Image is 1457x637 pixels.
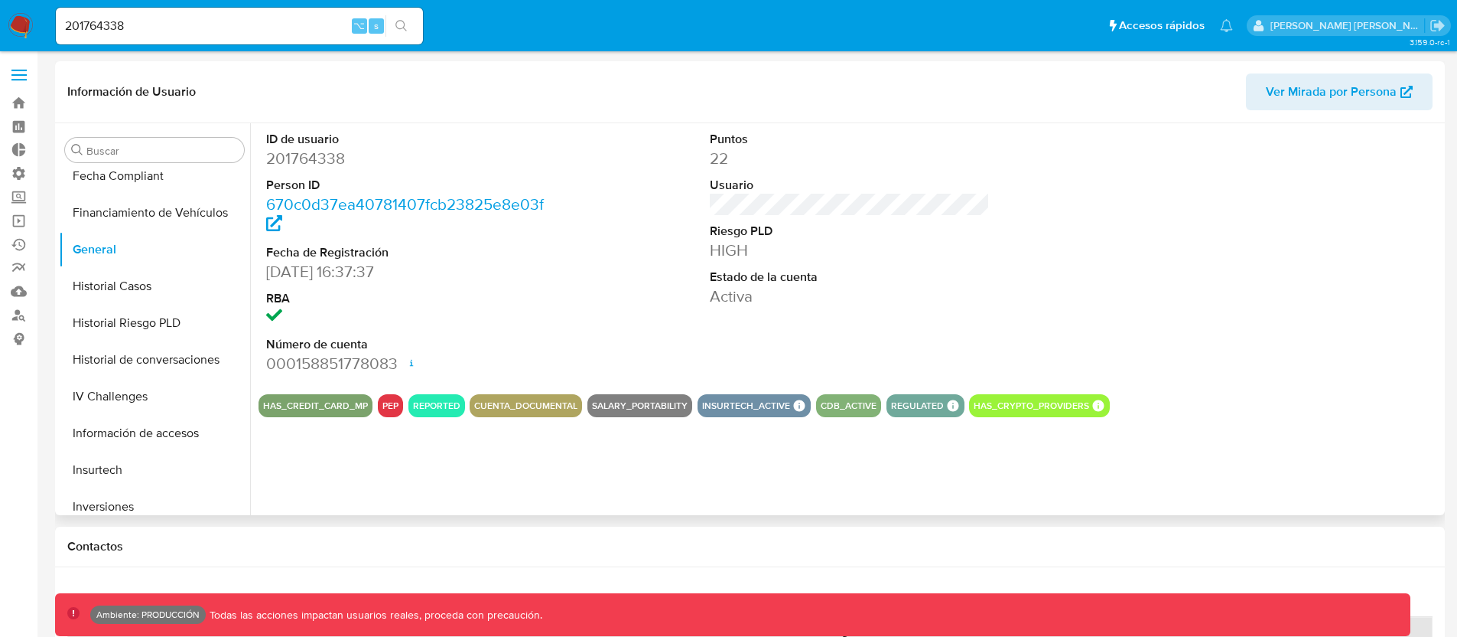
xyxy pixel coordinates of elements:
[96,612,200,618] p: Ambiente: PRODUCCIÓN
[266,131,547,148] dt: ID de usuario
[59,194,250,231] button: Financiamiento de Vehículos
[710,177,990,194] dt: Usuario
[374,18,379,33] span: s
[710,269,990,286] dt: Estado de la cuenta
[1220,19,1233,32] a: Notificaciones
[266,148,547,169] dd: 201764338
[266,353,547,374] dd: 000158851778083
[710,148,990,169] dd: 22
[86,144,238,158] input: Buscar
[59,158,250,194] button: Fecha Compliant
[59,488,250,525] button: Inversiones
[59,378,250,415] button: IV Challenges
[1266,73,1397,110] span: Ver Mirada por Persona
[259,589,326,606] span: Historial CX
[59,231,250,268] button: General
[1119,18,1205,34] span: Accesos rápidos
[710,240,990,261] dd: HIGH
[67,539,1433,554] h1: Contactos
[266,177,547,194] dt: Person ID
[710,131,990,148] dt: Puntos
[1270,18,1425,33] p: victor.david@mercadolibre.com.co
[266,193,544,237] a: 670c0d37ea40781407fcb23825e8e03f
[59,305,250,341] button: Historial Riesgo PLD
[1181,589,1207,606] span: Chat
[206,608,542,622] p: Todas las acciones impactan usuarios reales, proceda con precaución.
[353,18,365,33] span: ⌥
[266,244,547,261] dt: Fecha de Registración
[713,589,773,606] span: Soluciones
[59,341,250,378] button: Historial de conversaciones
[59,415,250,452] button: Información de accesos
[266,261,547,283] dd: [DATE] 16:37:37
[59,452,250,488] button: Insurtech
[710,223,990,240] dt: Riesgo PLD
[1246,73,1433,110] button: Ver Mirada por Persona
[67,84,196,100] h1: Información de Usuario
[71,144,83,156] button: Buscar
[59,268,250,305] button: Historial Casos
[266,290,547,307] dt: RBA
[56,16,423,36] input: Buscar usuario o caso...
[710,286,990,307] dd: Activa
[266,336,547,353] dt: Número de cuenta
[385,15,417,37] button: search-icon
[1429,18,1446,34] a: Salir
